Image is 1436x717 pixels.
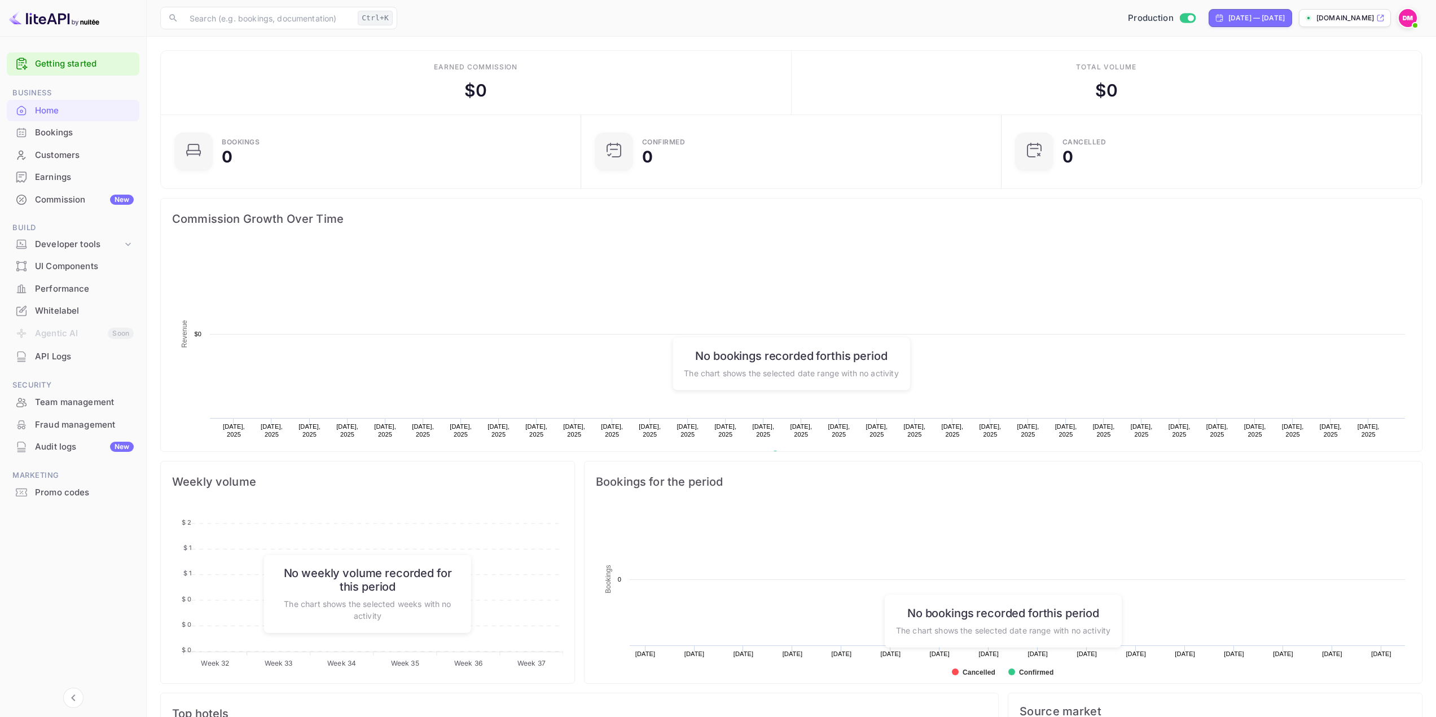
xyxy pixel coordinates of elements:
[1169,423,1191,438] text: [DATE], 2025
[7,469,139,482] span: Marketing
[275,566,460,593] h6: No weekly volume recorded for this period
[223,423,245,438] text: [DATE], 2025
[7,346,139,368] div: API Logs
[642,139,686,146] div: Confirmed
[35,104,134,117] div: Home
[7,100,139,122] div: Home
[1095,78,1118,103] div: $ 0
[7,189,139,211] div: CommissionNew
[1093,423,1115,438] text: [DATE], 2025
[1076,62,1136,72] div: Total volume
[525,423,547,438] text: [DATE], 2025
[896,624,1110,636] p: The chart shows the selected date range with no activity
[222,139,260,146] div: Bookings
[488,423,510,438] text: [DATE], 2025
[783,650,803,657] text: [DATE]
[182,595,191,603] tspan: $ 0
[7,122,139,144] div: Bookings
[866,423,888,438] text: [DATE], 2025
[35,305,134,318] div: Whitelabel
[828,423,850,438] text: [DATE], 2025
[7,436,139,458] div: Audit logsNew
[63,688,84,708] button: Collapse navigation
[327,659,356,667] tspan: Week 34
[942,423,964,438] text: [DATE], 2025
[181,320,188,347] text: Revenue
[684,650,705,657] text: [DATE]
[881,650,901,657] text: [DATE]
[1062,149,1073,165] div: 0
[35,193,134,206] div: Commission
[336,423,358,438] text: [DATE], 2025
[1206,423,1228,438] text: [DATE], 2025
[172,210,1411,228] span: Commission Growth Over Time
[930,650,950,657] text: [DATE]
[1244,423,1266,438] text: [DATE], 2025
[7,392,139,412] a: Team management
[1062,139,1106,146] div: CANCELLED
[7,482,139,504] div: Promo codes
[1399,9,1417,27] img: Dylan McLean
[172,473,563,491] span: Weekly volume
[412,423,434,438] text: [DATE], 2025
[563,423,585,438] text: [DATE], 2025
[183,569,191,577] tspan: $ 1
[7,414,139,436] div: Fraud management
[639,423,661,438] text: [DATE], 2025
[1322,650,1342,657] text: [DATE]
[1027,650,1048,657] text: [DATE]
[7,346,139,367] a: API Logs
[298,423,320,438] text: [DATE], 2025
[194,331,201,337] text: $0
[1077,650,1097,657] text: [DATE]
[35,419,134,432] div: Fraud management
[7,144,139,166] div: Customers
[618,576,621,583] text: 0
[596,473,1411,491] span: Bookings for the period
[9,9,99,27] img: LiteAPI logo
[110,442,134,452] div: New
[183,7,353,29] input: Search (e.g. bookings, documentation)
[7,256,139,278] div: UI Components
[261,423,283,438] text: [DATE], 2025
[7,166,139,188] div: Earnings
[1358,423,1380,438] text: [DATE], 2025
[265,659,293,667] tspan: Week 33
[1224,650,1244,657] text: [DATE]
[1228,13,1285,23] div: [DATE] — [DATE]
[714,423,736,438] text: [DATE], 2025
[1371,650,1391,657] text: [DATE]
[182,518,191,526] tspan: $ 2
[35,441,134,454] div: Audit logs
[684,349,898,362] h6: No bookings recorded for this period
[7,256,139,276] a: UI Components
[183,544,191,552] tspan: $ 1
[434,62,517,72] div: Earned commission
[7,189,139,210] a: CommissionNew
[1320,423,1342,438] text: [DATE], 2025
[517,659,546,667] tspan: Week 37
[391,659,419,667] tspan: Week 35
[275,598,460,622] p: The chart shows the selected weeks with no activity
[35,238,122,251] div: Developer tools
[7,222,139,234] span: Build
[832,650,852,657] text: [DATE]
[35,486,134,499] div: Promo codes
[201,659,229,667] tspan: Week 32
[7,392,139,414] div: Team management
[1175,650,1195,657] text: [DATE]
[182,646,191,654] tspan: $ 0
[7,87,139,99] span: Business
[7,414,139,435] a: Fraud management
[7,235,139,254] div: Developer tools
[35,396,134,409] div: Team management
[7,300,139,321] a: Whitelabel
[1017,423,1039,438] text: [DATE], 2025
[7,482,139,503] a: Promo codes
[35,149,134,162] div: Customers
[1316,13,1374,23] p: [DOMAIN_NAME]
[896,606,1110,619] h6: No bookings recorded for this period
[734,650,754,657] text: [DATE]
[464,78,487,103] div: $ 0
[7,379,139,392] span: Security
